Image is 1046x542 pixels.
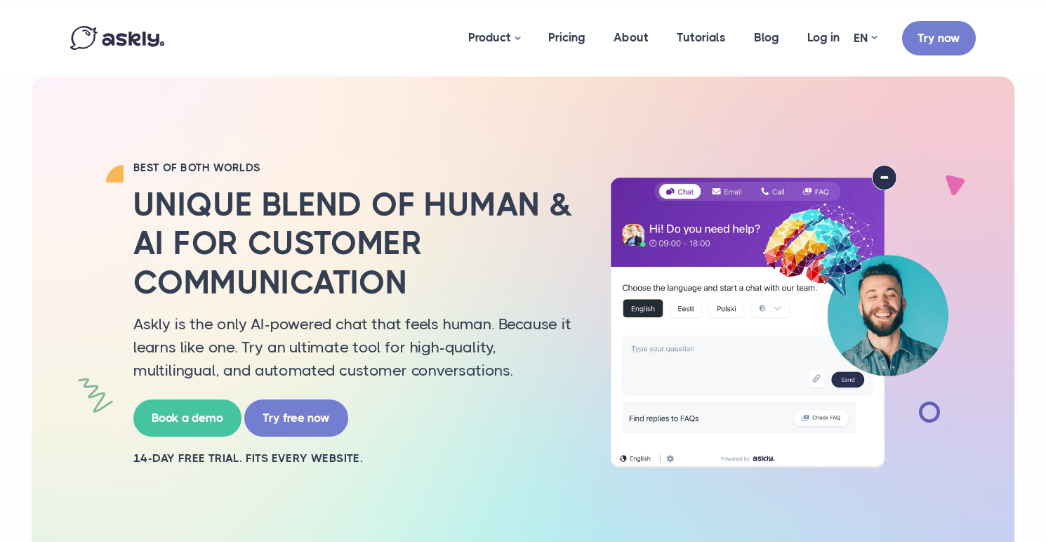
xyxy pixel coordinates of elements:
a: EN [854,28,877,48]
a: Log in [793,4,854,72]
a: Try free now [244,399,348,437]
iframe: Askly chat [1000,426,1035,496]
a: Try now [902,21,976,55]
img: AI multilingual chat [597,165,962,468]
h2: 14-day free trial. Fits every website. [133,451,576,466]
a: About [600,4,663,72]
h2: Unique blend of human & AI for customer communication [133,185,576,302]
h2: BEST OF BOTH WORLDS [133,161,576,175]
a: Tutorials [663,4,740,72]
p: Askly is the only AI-powered chat that feels human. Because it learns like one. Try an ultimate t... [133,312,576,382]
a: Product [454,4,534,73]
a: Pricing [534,4,600,72]
a: Blog [740,4,793,72]
a: Book a demo [133,399,241,437]
img: Askly [70,26,164,50]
